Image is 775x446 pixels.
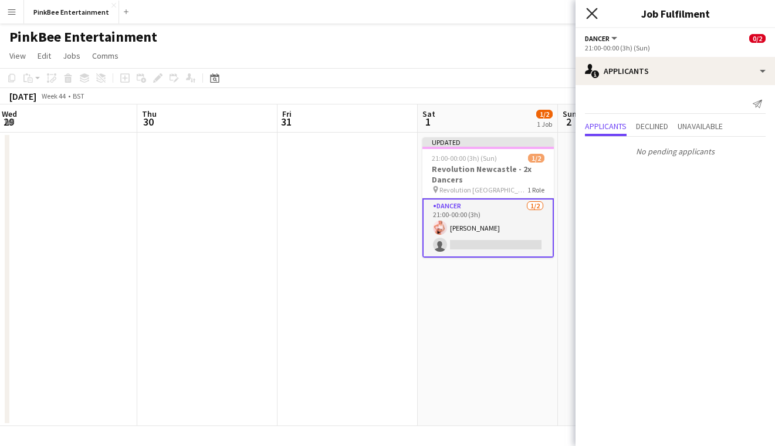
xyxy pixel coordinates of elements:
span: Comms [92,50,119,61]
span: Week 44 [39,92,68,100]
a: Edit [33,48,56,63]
span: Thu [142,109,157,119]
span: Applicants [585,122,627,130]
span: 1 [421,115,435,129]
span: Fri [282,109,292,119]
div: Updated [422,137,554,147]
span: Sun [563,109,577,119]
button: Dancer [585,34,619,43]
button: PinkBee Entertainment [24,1,119,23]
a: Comms [87,48,123,63]
span: Edit [38,50,51,61]
span: 1 Role [527,185,544,194]
div: 1 Job [537,120,552,129]
span: Unavailable [678,122,723,130]
span: View [9,50,26,61]
span: 2 [561,115,577,129]
a: View [5,48,31,63]
div: BST [73,92,84,100]
h3: Job Fulfilment [576,6,775,21]
div: 21:00-00:00 (3h) (Sun) [585,43,766,52]
span: 21:00-00:00 (3h) (Sun) [432,154,497,163]
p: No pending applicants [576,141,775,161]
span: Jobs [63,50,80,61]
div: [DATE] [9,90,36,102]
a: Jobs [58,48,85,63]
span: 30 [140,115,157,129]
span: Sat [422,109,435,119]
div: Applicants [576,57,775,85]
span: Wed [2,109,17,119]
span: Dancer [585,34,610,43]
h3: Revolution Newcastle - 2x Dancers [422,164,554,185]
span: 31 [280,115,292,129]
span: Declined [636,122,668,130]
span: 1/2 [536,110,553,119]
span: 1/2 [528,154,544,163]
span: 0/2 [749,34,766,43]
span: Revolution [GEOGRAPHIC_DATA] [439,185,527,194]
app-job-card: Updated21:00-00:00 (3h) (Sun)1/2Revolution Newcastle - 2x Dancers Revolution [GEOGRAPHIC_DATA]1 R... [422,137,554,258]
h1: PinkBee Entertainment [9,28,157,46]
app-card-role: Dancer1/221:00-00:00 (3h)[PERSON_NAME] [422,198,554,258]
